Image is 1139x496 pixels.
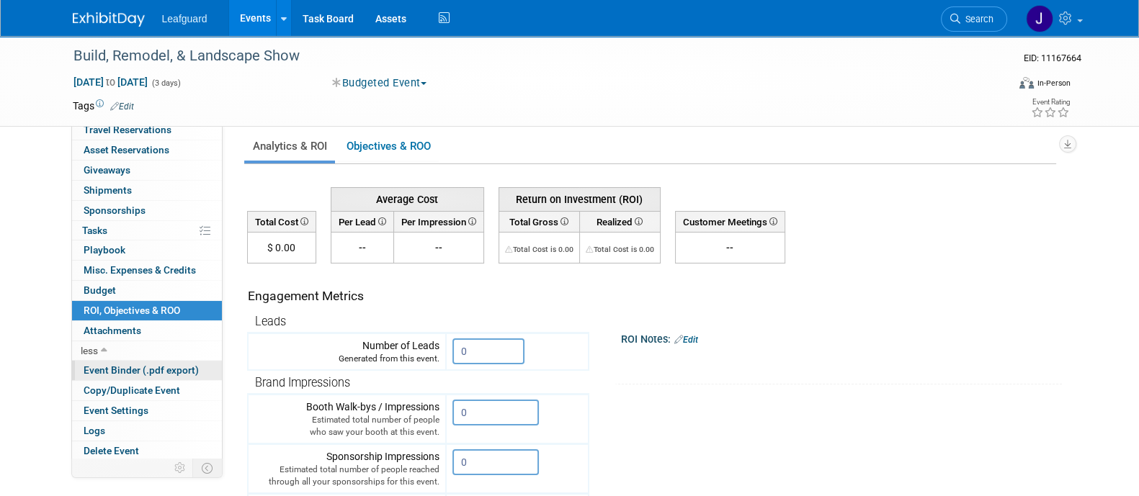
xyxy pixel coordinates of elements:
th: Average Cost [331,187,483,211]
span: [DATE] [DATE] [73,76,148,89]
th: Customer Meetings [675,211,785,232]
div: The Total Cost for this event needs to be greater than 0.00 in order for ROI to get calculated. S... [586,240,654,255]
a: Giveaways [72,161,222,180]
img: Format-Inperson.png [1019,77,1034,89]
span: to [104,76,117,88]
a: Analytics & ROI [244,132,335,161]
div: Sponsorship Impressions [254,449,439,488]
th: Per Lead [331,211,393,232]
span: Brand Impressions [255,376,350,389]
div: Build, Remodel, & Landscape Show [68,43,986,69]
button: Budgeted Event [327,76,432,91]
th: Realized [579,211,660,232]
a: Sponsorships [72,201,222,220]
div: Estimated total number of people who saw your booth at this event. [254,414,439,438]
span: Playbook [84,244,125,256]
a: Shipments [72,181,222,200]
a: Edit [110,102,134,112]
span: -- [435,242,442,253]
span: Attachments [84,325,141,336]
span: Search [960,14,993,24]
span: (3 days) [151,78,181,88]
span: Event Binder (.pdf export) [84,364,199,376]
a: Copy/Duplicate Event [72,381,222,400]
th: Return on Investment (ROI) [499,187,660,211]
a: Budget [72,281,222,300]
td: Toggle Event Tabs [192,459,222,477]
th: Total Gross [499,211,579,232]
img: ExhibitDay [73,12,145,27]
td: Tags [73,99,134,113]
td: Personalize Event Tab Strip [168,459,193,477]
span: Asset Reservations [84,144,169,155]
a: Asset Reservations [72,140,222,160]
span: Event ID: 11167664 [1023,53,1081,63]
div: Estimated total number of people reached through all your sponsorships for this event. [254,464,439,488]
span: Misc. Expenses & Credits [84,264,196,276]
span: Budget [84,284,116,296]
a: Event Binder (.pdf export) [72,361,222,380]
a: Attachments [72,321,222,341]
span: Shipments [84,184,132,196]
div: Event Rating [1030,99,1069,106]
span: Tasks [82,225,107,236]
span: Delete Event [84,445,139,456]
span: Travel Reservations [84,124,171,135]
span: -- [359,242,366,253]
a: Delete Event [72,441,222,461]
div: ROI Notes: [621,328,1063,347]
span: Logs [84,425,105,436]
a: Travel Reservations [72,120,222,140]
th: Per Impression [393,211,483,232]
a: Objectives & ROO [338,132,439,161]
div: Event Format [922,75,1071,96]
span: less [81,345,98,356]
span: Leads [255,315,286,328]
div: Number of Leads [254,338,439,365]
div: Booth Walk-bys / Impressions [254,400,439,438]
td: $ 0.00 [247,233,316,263]
span: ROI, Objectives & ROO [84,305,180,316]
div: -- [682,240,779,255]
img: Joey Egbert [1026,5,1053,32]
a: Logs [72,421,222,441]
span: Giveaways [84,164,130,176]
div: Engagement Metrics [248,287,583,305]
span: Leafguard [162,13,207,24]
a: less [72,341,222,361]
div: Generated from this event. [254,353,439,365]
a: Misc. Expenses & Credits [72,261,222,280]
span: Event Settings [84,405,148,416]
a: Tasks [72,221,222,240]
div: In-Person [1036,78,1070,89]
span: Copy/Duplicate Event [84,384,180,396]
a: Search [941,6,1007,32]
div: The Total Cost for this event needs to be greater than 0.00 in order for ROI to get calculated. S... [505,240,573,255]
a: Event Settings [72,401,222,420]
a: ROI, Objectives & ROO [72,301,222,320]
th: Total Cost [247,211,316,232]
span: Sponsorships [84,204,146,216]
a: Edit [674,335,698,345]
a: Playbook [72,240,222,260]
